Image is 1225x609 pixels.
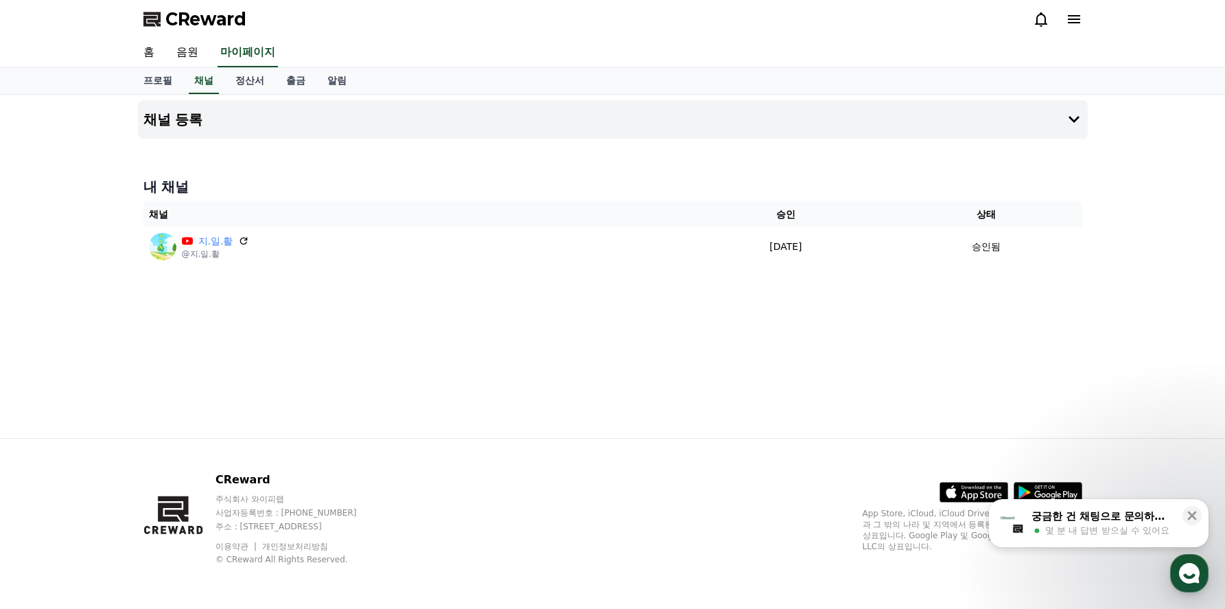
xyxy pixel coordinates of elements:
[863,508,1082,552] p: App Store, iCloud, iCloud Drive 및 iTunes Store는 미국과 그 밖의 나라 및 지역에서 등록된 Apple Inc.의 서비스 상표입니다. Goo...
[132,68,183,94] a: 프로필
[189,68,219,94] a: 채널
[215,542,259,551] a: 이용약관
[215,521,383,532] p: 주소 : [STREET_ADDRESS]
[215,494,383,505] p: 주식회사 와이피랩
[686,240,885,254] p: [DATE]
[132,38,165,67] a: 홈
[890,202,1082,227] th: 상태
[143,8,246,30] a: CReward
[198,234,233,249] a: 지.일.활
[215,554,383,565] p: © CReward All Rights Reserved.
[165,38,209,67] a: 음원
[215,507,383,518] p: 사업자등록번호 : [PHONE_NUMBER]
[138,100,1088,139] button: 채널 등록
[215,472,383,488] p: CReward
[262,542,328,551] a: 개인정보처리방침
[275,68,316,94] a: 출금
[681,202,890,227] th: 승인
[972,240,1001,254] p: 승인됨
[143,177,1082,196] h4: 내 채널
[316,68,358,94] a: 알림
[165,8,246,30] span: CReward
[218,38,278,67] a: 마이페이지
[149,233,176,260] img: 지.일.활
[143,112,203,127] h4: 채널 등록
[182,249,250,260] p: @지.일.활
[143,202,681,227] th: 채널
[224,68,275,94] a: 정산서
